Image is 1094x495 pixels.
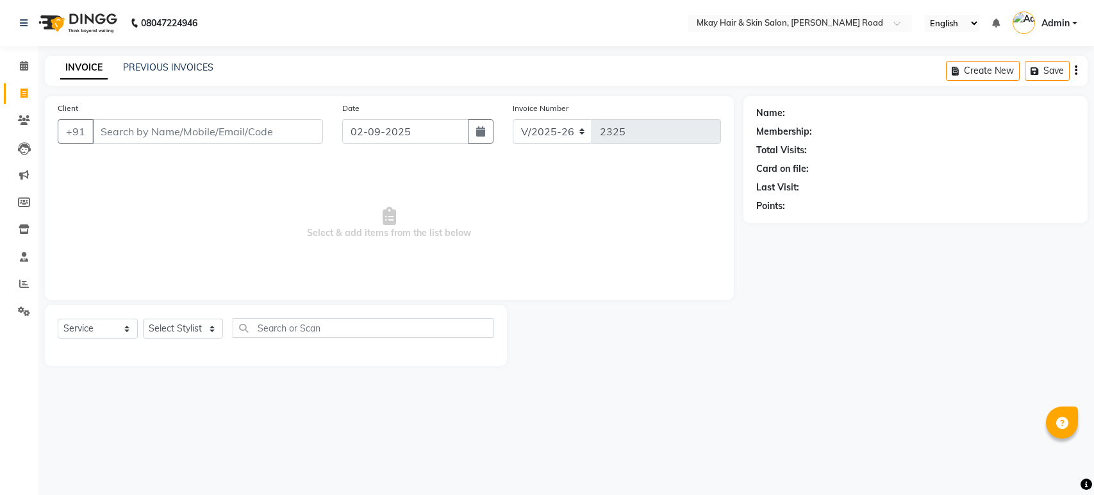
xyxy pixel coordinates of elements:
[33,5,120,41] img: logo
[141,5,197,41] b: 08047224946
[756,106,785,120] div: Name:
[58,119,94,144] button: +91
[92,119,323,144] input: Search by Name/Mobile/Email/Code
[513,103,568,114] label: Invoice Number
[60,56,108,80] a: INVOICE
[1040,444,1081,482] iframe: chat widget
[1013,12,1035,34] img: Admin
[342,103,360,114] label: Date
[756,181,799,194] div: Last Visit:
[58,159,721,287] span: Select & add items from the list below
[1041,17,1070,30] span: Admin
[233,318,494,338] input: Search or Scan
[58,103,78,114] label: Client
[946,61,1020,81] button: Create New
[756,144,807,157] div: Total Visits:
[756,125,812,138] div: Membership:
[756,199,785,213] div: Points:
[756,162,809,176] div: Card on file:
[123,62,213,73] a: PREVIOUS INVOICES
[1025,61,1070,81] button: Save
